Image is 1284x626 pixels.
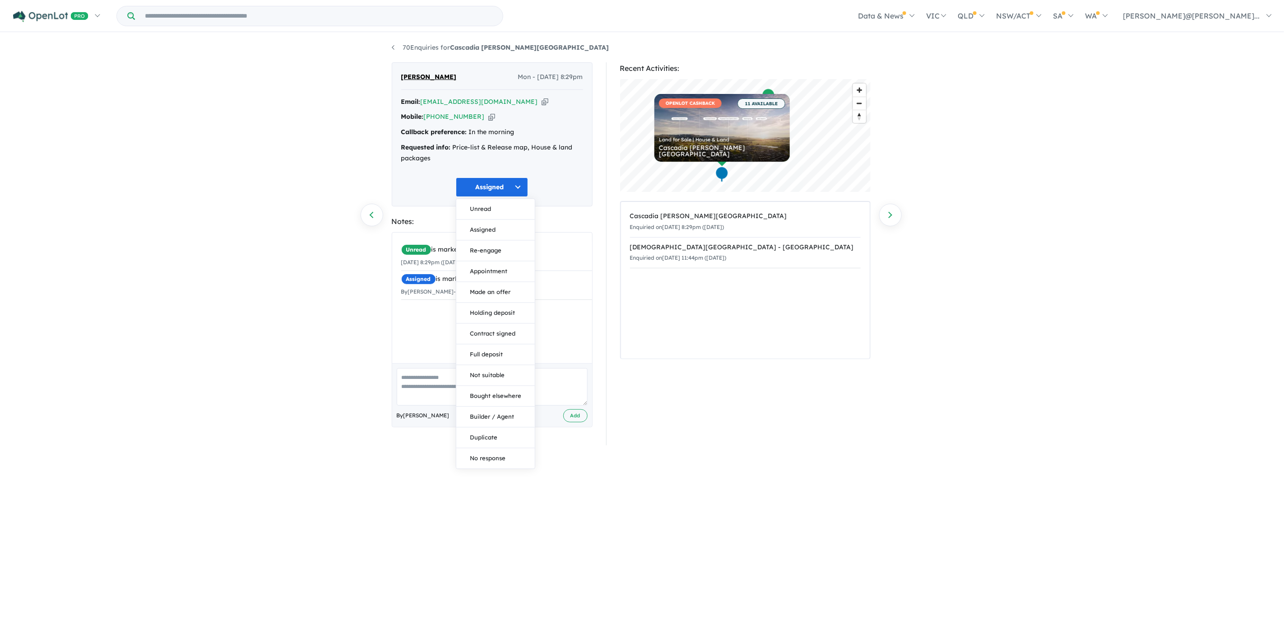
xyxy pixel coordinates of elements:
[401,142,583,164] div: Price-list & Release map, House & land packages
[421,98,538,106] a: [EMAIL_ADDRESS][DOMAIN_NAME]
[630,206,861,238] a: Cascadia [PERSON_NAME][GEOGRAPHIC_DATA]Enquiried on[DATE] 8:29pm ([DATE])
[542,97,548,107] button: Copy
[392,43,609,51] a: 70Enquiries forCascadia [PERSON_NAME][GEOGRAPHIC_DATA]
[456,199,535,220] button: Unread
[401,112,424,121] strong: Mobile:
[518,72,583,83] span: Mon - [DATE] 8:29pm
[630,224,724,230] small: Enquiried on [DATE] 8:29pm ([DATE])
[401,259,463,266] small: [DATE] 8:29pm ([DATE])
[401,274,436,285] span: Assigned
[630,237,861,269] a: [DEMOGRAPHIC_DATA][GEOGRAPHIC_DATA] - [GEOGRAPHIC_DATA]Enquiried on[DATE] 11:44pm ([DATE])
[488,112,495,121] button: Copy
[456,282,535,303] button: Made an offer
[761,88,775,105] div: Map marker
[424,112,485,121] a: [PHONE_NUMBER]
[456,220,535,240] button: Assigned
[630,254,727,261] small: Enquiried on [DATE] 11:44pm ([DATE])
[401,127,583,138] div: In the morning
[853,84,866,97] button: Zoom in
[853,97,866,110] button: Zoom out
[450,43,609,51] strong: Cascadia [PERSON_NAME][GEOGRAPHIC_DATA]
[456,240,535,261] button: Re-engage
[630,242,861,253] div: [DEMOGRAPHIC_DATA][GEOGRAPHIC_DATA] - [GEOGRAPHIC_DATA]
[853,110,866,123] button: Reset bearing to north
[659,98,722,108] span: OPENLOT CASHBACK
[397,411,450,420] span: By [PERSON_NAME]
[392,42,893,53] nav: breadcrumb
[456,427,535,448] button: Duplicate
[13,11,88,22] img: Openlot PRO Logo White
[137,6,501,26] input: Try estate name, suburb, builder or developer
[620,79,871,192] canvas: Map
[563,409,588,422] button: Add
[620,62,871,75] div: Recent Activities:
[630,211,861,222] div: Cascadia [PERSON_NAME][GEOGRAPHIC_DATA]
[401,128,467,136] strong: Callback preference:
[456,303,535,323] button: Holding deposit
[1123,11,1260,20] span: [PERSON_NAME]@[PERSON_NAME]...
[401,72,457,83] span: [PERSON_NAME]
[392,215,593,228] div: Notes:
[401,244,593,255] div: is marked.
[456,365,535,386] button: Not suitable
[401,244,431,255] span: Unread
[456,178,528,197] button: Assigned
[401,98,421,106] strong: Email:
[456,198,535,469] div: Assigned
[456,261,535,282] button: Appointment
[715,166,728,183] div: Map marker
[659,137,785,142] div: Land for Sale | House & Land
[456,386,535,406] button: Bought elsewhere
[401,274,593,285] div: is marked.
[456,323,535,344] button: Contract signed
[659,145,785,157] div: Cascadia [PERSON_NAME][GEOGRAPHIC_DATA]
[401,143,451,151] strong: Requested info:
[737,98,785,109] span: 11 AVAILABLE
[456,406,535,427] button: Builder / Agent
[456,344,535,365] button: Full deposit
[456,448,535,468] button: No response
[654,94,790,162] a: OPENLOT CASHBACK 11 AVAILABLE Land for Sale | House & Land Cascadia [PERSON_NAME][GEOGRAPHIC_DATA]
[401,288,518,295] small: By [PERSON_NAME] - [DATE] 9:00am ([DATE])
